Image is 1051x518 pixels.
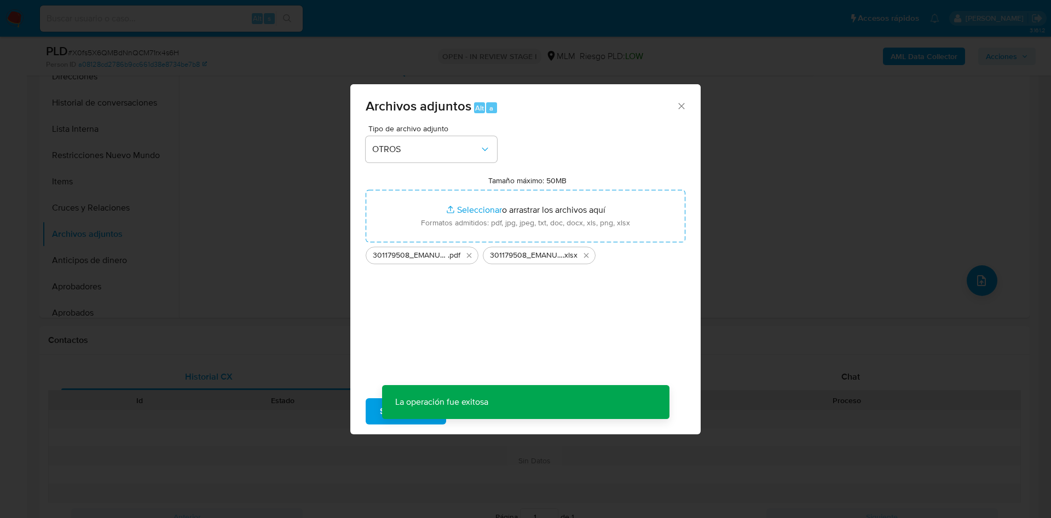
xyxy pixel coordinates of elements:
span: 301179508_EMANUEL ACOSTA_SEP2025 [373,250,448,261]
span: Tipo de archivo adjunto [368,125,500,132]
span: a [489,103,493,113]
label: Tamaño máximo: 50MB [488,176,567,185]
button: Subir archivo [366,398,446,424]
button: Eliminar 301179508_EMANUEL ACOSTA_SEP2025.xlsx [580,249,593,262]
span: .xlsx [563,250,578,261]
ul: Archivos seleccionados [366,242,685,264]
button: OTROS [366,136,497,162]
span: Archivos adjuntos [366,96,471,115]
span: Cancelar [465,399,500,423]
span: Subir archivo [380,399,432,423]
p: La operación fue exitosa [382,385,501,419]
button: Eliminar 301179508_EMANUEL ACOSTA_SEP2025.pdf [463,249,476,262]
button: Cerrar [676,101,686,110]
span: Alt [475,103,484,113]
span: .pdf [448,250,460,261]
span: OTROS [372,144,480,155]
span: 301179508_EMANUEL ACOSTA_SEP2025 [490,250,563,261]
